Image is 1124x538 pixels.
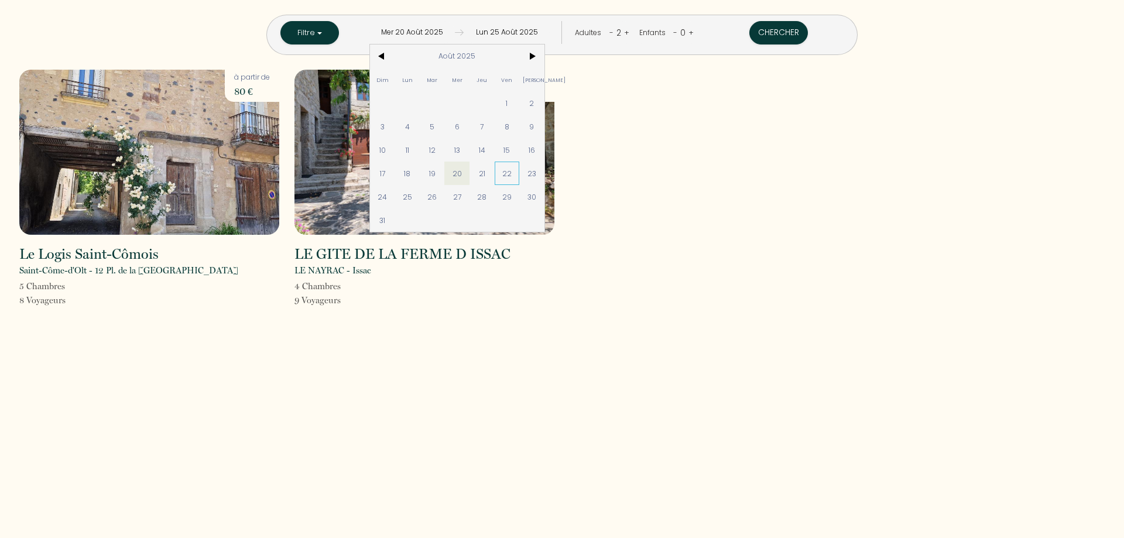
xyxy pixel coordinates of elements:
span: [PERSON_NAME] [519,68,544,91]
span: 7 [470,115,495,138]
span: 17 [370,162,395,185]
a: - [673,27,677,38]
span: 5 [420,115,445,138]
span: Jeu [470,68,495,91]
span: 4 [395,115,420,138]
span: 12 [420,138,445,162]
span: Mer [444,68,470,91]
span: 30 [519,185,544,208]
span: 25 [395,185,420,208]
span: Août 2025 [395,44,519,68]
span: 27 [444,185,470,208]
span: 3 [370,115,395,138]
a: + [624,27,629,38]
p: 4 Chambre [294,279,341,293]
span: 22 [495,162,520,185]
span: 29 [495,185,520,208]
span: s [62,295,66,306]
span: s [337,281,341,292]
span: 24 [370,185,395,208]
img: rental-image [294,70,554,235]
div: 0 [677,23,688,42]
p: LE NAYRAC - Issac [294,263,371,277]
p: 8 Voyageur [19,293,66,307]
span: 20 [444,162,470,185]
input: Départ [464,21,550,44]
h2: LE GITE DE LA FERME D ISSAC [294,247,510,261]
input: Arrivée [369,21,455,44]
span: > [519,44,544,68]
span: Ven [495,68,520,91]
h2: Le Logis Saint-Cômois [19,247,159,261]
p: à partir de [234,72,270,83]
img: rental-image [19,70,279,235]
a: - [609,27,614,38]
span: 16 [519,138,544,162]
a: + [688,27,694,38]
span: 10 [370,138,395,162]
span: 13 [444,138,470,162]
button: Chercher [749,21,808,44]
span: < [370,44,395,68]
img: guests [455,28,464,37]
div: 2 [614,23,624,42]
span: 14 [470,138,495,162]
span: 11 [395,138,420,162]
span: 26 [420,185,445,208]
p: 80 € [234,83,270,100]
span: 9 [519,115,544,138]
p: 9 Voyageur [294,293,341,307]
button: Filtre [280,21,339,44]
span: 18 [395,162,420,185]
span: Mar [420,68,445,91]
span: 6 [444,115,470,138]
p: 5 Chambre [19,279,66,293]
div: Adultes [575,28,605,39]
span: 28 [470,185,495,208]
span: 8 [495,115,520,138]
span: 2 [519,91,544,115]
span: 15 [495,138,520,162]
span: Dim [370,68,395,91]
span: s [337,295,341,306]
p: Saint-Côme-d'Olt - 12 Pl. de la [GEOGRAPHIC_DATA] [19,263,238,277]
span: 19 [420,162,445,185]
span: 23 [519,162,544,185]
span: 1 [495,91,520,115]
span: 21 [470,162,495,185]
span: 31 [370,208,395,232]
span: s [61,281,65,292]
span: Lun [395,68,420,91]
div: Enfants [639,28,670,39]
